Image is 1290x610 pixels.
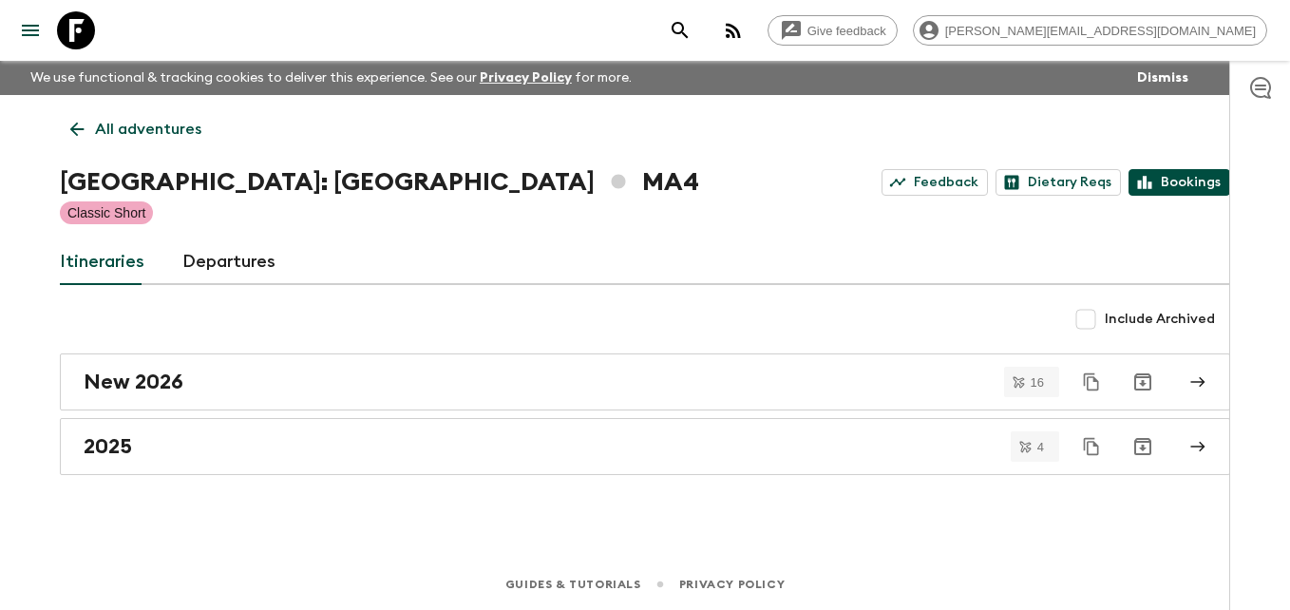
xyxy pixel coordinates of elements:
[913,15,1267,46] div: [PERSON_NAME][EMAIL_ADDRESS][DOMAIN_NAME]
[1026,441,1055,453] span: 4
[84,370,183,394] h2: New 2026
[996,169,1121,196] a: Dietary Reqs
[60,239,144,285] a: Itineraries
[1124,363,1162,401] button: Archive
[1132,65,1193,91] button: Dismiss
[935,24,1266,38] span: [PERSON_NAME][EMAIL_ADDRESS][DOMAIN_NAME]
[1074,365,1109,399] button: Duplicate
[505,574,641,595] a: Guides & Tutorials
[679,574,785,595] a: Privacy Policy
[882,169,988,196] a: Feedback
[480,71,572,85] a: Privacy Policy
[60,418,1230,475] a: 2025
[1074,429,1109,464] button: Duplicate
[60,163,699,201] h1: [GEOGRAPHIC_DATA]: [GEOGRAPHIC_DATA] MA4
[60,110,212,148] a: All adventures
[11,11,49,49] button: menu
[1124,428,1162,466] button: Archive
[1019,376,1055,389] span: 16
[67,203,145,222] p: Classic Short
[84,434,132,459] h2: 2025
[661,11,699,49] button: search adventures
[23,61,639,95] p: We use functional & tracking cookies to deliver this experience. See our for more.
[797,24,897,38] span: Give feedback
[1129,169,1230,196] a: Bookings
[768,15,898,46] a: Give feedback
[95,118,201,141] p: All adventures
[60,353,1230,410] a: New 2026
[1105,310,1215,329] span: Include Archived
[182,239,275,285] a: Departures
